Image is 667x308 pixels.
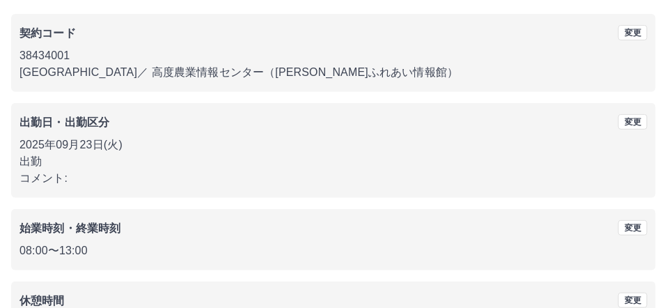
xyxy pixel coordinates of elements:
p: コメント: [19,170,648,187]
b: 始業時刻・終業時刻 [19,222,120,234]
p: 08:00 〜 13:00 [19,242,648,259]
b: 出勤日・出勤区分 [19,116,109,128]
p: 2025年09月23日(火) [19,137,648,153]
b: 契約コード [19,27,76,39]
button: 変更 [618,25,648,40]
button: 変更 [618,293,648,308]
button: 変更 [618,114,648,130]
b: 休憩時間 [19,295,65,307]
p: 出勤 [19,153,648,170]
p: [GEOGRAPHIC_DATA] ／ 高度農業情報センター（[PERSON_NAME]ふれあい情報館） [19,64,648,81]
p: 38434001 [19,47,648,64]
button: 変更 [618,220,648,236]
